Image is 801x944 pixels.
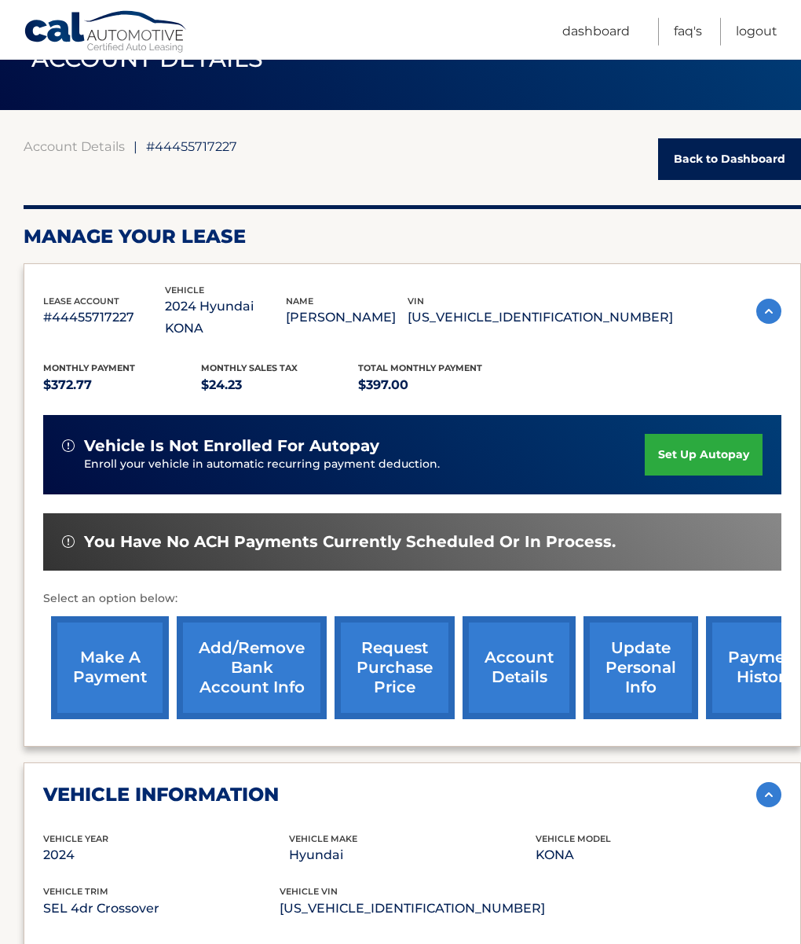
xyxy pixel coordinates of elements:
p: [PERSON_NAME] [286,307,408,329]
h2: vehicle information [43,783,279,806]
span: You have no ACH payments currently scheduled or in process. [84,532,616,552]
a: update personal info [583,616,698,719]
span: vehicle model [536,833,611,844]
a: Back to Dashboard [658,138,801,180]
span: vehicle trim [43,886,108,897]
span: vehicle [165,285,204,296]
span: Total Monthly Payment [358,362,482,373]
a: set up autopay [645,434,763,476]
p: Hyundai [289,844,535,866]
p: SEL 4dr Crossover [43,898,280,920]
span: vehicle make [289,833,357,844]
a: make a payment [51,616,169,719]
h2: Manage Your Lease [24,225,801,248]
a: Dashboard [562,18,630,46]
span: lease account [43,296,119,307]
a: account details [463,616,576,719]
span: vin [408,296,424,307]
span: Monthly sales Tax [201,362,298,373]
a: Account Details [24,138,125,154]
a: Cal Automotive [24,10,188,56]
p: KONA [536,844,781,866]
p: 2024 Hyundai KONA [165,296,287,340]
span: | [133,138,137,154]
span: vehicle Year [43,833,108,844]
a: Add/Remove bank account info [177,616,327,719]
a: FAQ's [674,18,702,46]
span: vehicle vin [280,886,338,897]
p: [US_VEHICLE_IDENTIFICATION_NUMBER] [408,307,673,329]
span: Monthly Payment [43,362,135,373]
span: #44455717227 [146,138,237,154]
p: 2024 [43,844,289,866]
p: Select an option below: [43,590,781,608]
a: Logout [736,18,777,46]
span: name [286,296,313,307]
img: alert-white.svg [62,439,75,452]
p: [US_VEHICLE_IDENTIFICATION_NUMBER] [280,898,545,920]
img: accordion-active.svg [756,782,781,807]
p: Enroll your vehicle in automatic recurring payment deduction. [84,456,645,473]
p: $24.23 [201,374,359,396]
img: alert-white.svg [62,535,75,548]
p: $397.00 [358,374,516,396]
p: #44455717227 [43,307,165,329]
span: vehicle is not enrolled for autopay [84,436,379,456]
p: $372.77 [43,374,201,396]
a: request purchase price [335,616,455,719]
img: accordion-active.svg [756,299,781,324]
